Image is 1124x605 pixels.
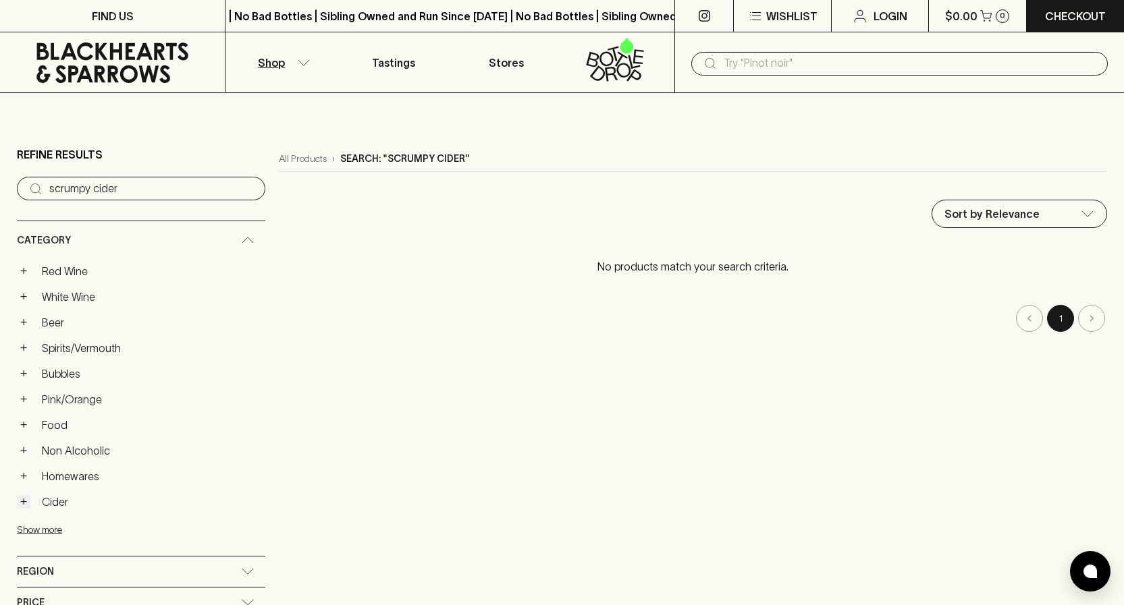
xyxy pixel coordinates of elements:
p: Tastings [372,55,415,71]
button: Shop [225,32,338,92]
a: Non Alcoholic [36,439,265,462]
input: Try "Pinot noir" [724,53,1097,74]
button: page 1 [1047,305,1074,332]
a: Tastings [338,32,450,92]
button: + [17,341,30,355]
p: Wishlist [766,8,818,24]
button: + [17,393,30,406]
button: + [17,316,30,329]
p: FIND US [92,8,134,24]
a: Red Wine [36,260,265,283]
span: Category [17,232,71,249]
div: Region [17,556,265,587]
button: + [17,418,30,432]
p: Search: "scrumpy cider" [340,152,470,166]
img: bubble-icon [1083,565,1097,578]
a: Bubbles [36,362,265,385]
span: Region [17,563,54,580]
nav: pagination navigation [279,305,1107,332]
button: + [17,495,30,509]
p: Sort by Relevance [944,206,1040,222]
p: Stores [489,55,524,71]
button: + [17,264,30,278]
a: Spirits/Vermouth [36,337,265,359]
a: Beer [36,311,265,334]
button: + [17,444,30,457]
input: Try “Pinot noir” [49,178,255,200]
button: + [17,367,30,380]
a: Homewares [36,465,265,488]
div: Category [17,221,265,260]
a: Cider [36,490,265,513]
a: Stores [450,32,562,92]
div: Sort by Relevance [932,200,1106,227]
p: › [332,152,335,166]
a: Pink/Orange [36,388,265,411]
p: $0.00 [945,8,978,24]
p: Refine Results [17,146,103,163]
p: Checkout [1045,8,1106,24]
p: No products match your search criteria. [279,245,1107,288]
button: + [17,469,30,483]
button: Show more [17,516,194,544]
button: + [17,290,30,304]
a: Food [36,413,265,436]
p: 0 [1000,12,1005,20]
p: Shop [258,55,285,71]
p: Login [874,8,907,24]
a: White Wine [36,285,265,308]
a: All Products [279,152,327,166]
